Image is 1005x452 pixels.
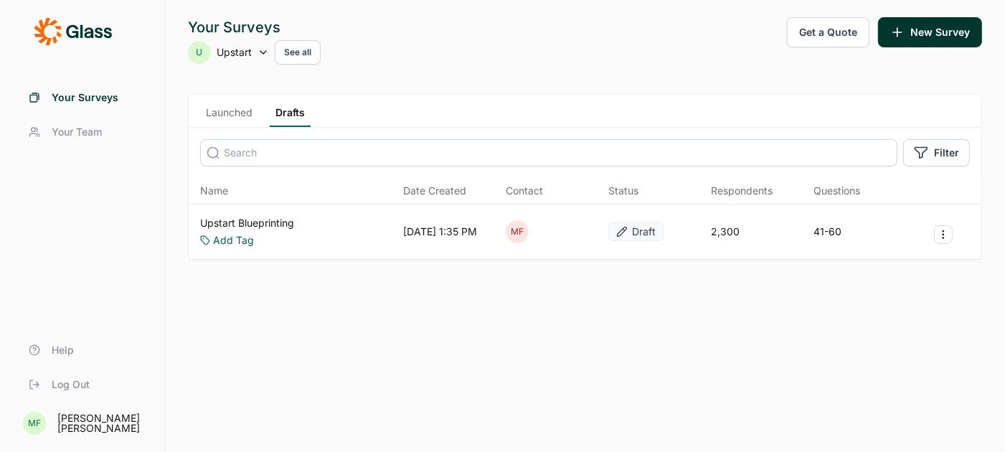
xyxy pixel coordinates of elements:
div: U [188,41,211,64]
button: Survey Actions [934,225,953,244]
span: Your Team [52,125,102,139]
span: Help [52,343,74,357]
span: Name [200,184,228,198]
a: Add Tag [213,233,254,248]
div: Your Surveys [188,17,321,37]
div: 41-60 [813,225,841,239]
a: Launched [200,105,258,127]
div: Contact [506,184,543,198]
a: Drafts [270,105,311,127]
input: Search [200,139,897,166]
button: Draft [608,222,664,241]
button: See all [275,40,321,65]
div: MF [23,412,46,435]
div: [PERSON_NAME] [PERSON_NAME] [57,413,147,433]
span: Log Out [52,377,90,392]
span: Your Surveys [52,90,118,105]
div: 2,300 [711,225,740,239]
button: Get a Quote [787,17,869,47]
div: Questions [813,184,860,198]
span: Upstart [217,45,252,60]
a: Upstart Blueprinting [200,216,294,230]
span: Filter [934,146,959,160]
button: Filter [903,139,970,166]
div: MF [506,220,529,243]
button: New Survey [878,17,982,47]
div: Respondents [711,184,773,198]
div: Status [608,184,638,198]
span: Date Created [403,184,466,198]
div: [DATE] 1:35 PM [403,225,477,239]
